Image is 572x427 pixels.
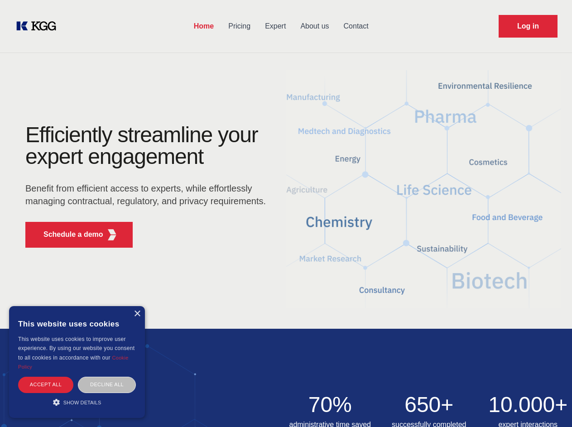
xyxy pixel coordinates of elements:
h2: 650+ [385,394,473,416]
div: Close [134,311,140,317]
a: Expert [258,14,293,38]
h2: 70% [286,394,375,416]
a: Home [187,14,221,38]
a: Contact [336,14,376,38]
a: KOL Knowledge Platform: Talk to Key External Experts (KEE) [14,19,63,34]
a: Request Demo [499,15,558,38]
div: Show details [18,398,136,407]
a: About us [293,14,336,38]
p: Benefit from efficient access to experts, while effortlessly managing contractual, regulatory, an... [25,182,272,207]
h1: Efficiently streamline your expert engagement [25,124,272,168]
img: KGG Fifth Element RED [106,229,118,240]
div: Decline all [78,377,136,393]
span: This website uses cookies to improve user experience. By using our website you consent to all coo... [18,336,135,361]
p: Schedule a demo [43,229,103,240]
div: This website uses cookies [18,313,136,335]
span: Show details [63,400,101,405]
img: KGG Fifth Element RED [286,59,562,320]
iframe: Chat Widget [527,384,572,427]
button: Schedule a demoKGG Fifth Element RED [25,222,133,248]
a: Pricing [221,14,258,38]
a: Cookie Policy [18,355,129,369]
div: Accept all [18,377,73,393]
